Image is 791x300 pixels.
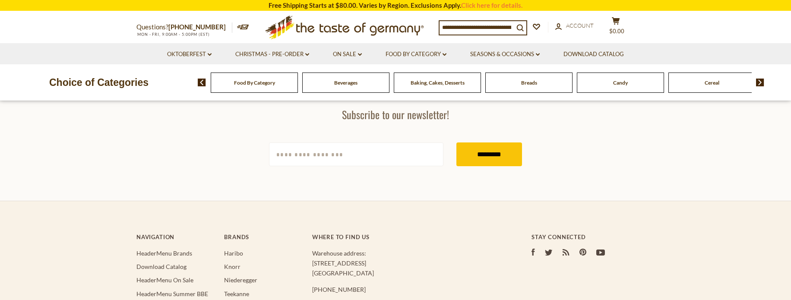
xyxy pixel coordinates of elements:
[136,276,193,284] a: HeaderMenu On Sale
[470,50,540,59] a: Seasons & Occasions
[224,290,249,297] a: Teekanne
[705,79,719,86] a: Cereal
[312,284,497,294] p: [PHONE_NUMBER]
[555,21,594,31] a: Account
[168,23,226,31] a: [PHONE_NUMBER]
[224,234,303,240] h4: Brands
[334,79,358,86] a: Beverages
[566,22,594,29] span: Account
[167,50,212,59] a: Oktoberfest
[532,234,655,240] h4: Stay Connected
[386,50,446,59] a: Food By Category
[136,290,208,297] a: HeaderMenu Summer BBE
[224,276,257,284] a: Niederegger
[563,50,624,59] a: Download Catalog
[756,79,764,86] img: next arrow
[136,32,210,37] span: MON - FRI, 9:00AM - 5:00PM (EST)
[234,79,275,86] a: Food By Category
[461,1,522,9] a: Click here for details.
[411,79,465,86] a: Baking, Cakes, Desserts
[136,249,192,257] a: HeaderMenu Brands
[521,79,537,86] a: Breads
[603,17,629,38] button: $0.00
[224,263,240,270] a: Knorr
[269,108,522,121] h3: Subscribe to our newsletter!
[333,50,362,59] a: On Sale
[312,248,497,278] p: Warehouse address: [STREET_ADDRESS] [GEOGRAPHIC_DATA]
[235,50,309,59] a: Christmas - PRE-ORDER
[198,79,206,86] img: previous arrow
[136,263,187,270] a: Download Catalog
[609,28,624,35] span: $0.00
[312,234,497,240] h4: Where to find us
[224,249,243,257] a: Haribo
[613,79,628,86] a: Candy
[136,234,215,240] h4: Navigation
[136,22,232,33] p: Questions?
